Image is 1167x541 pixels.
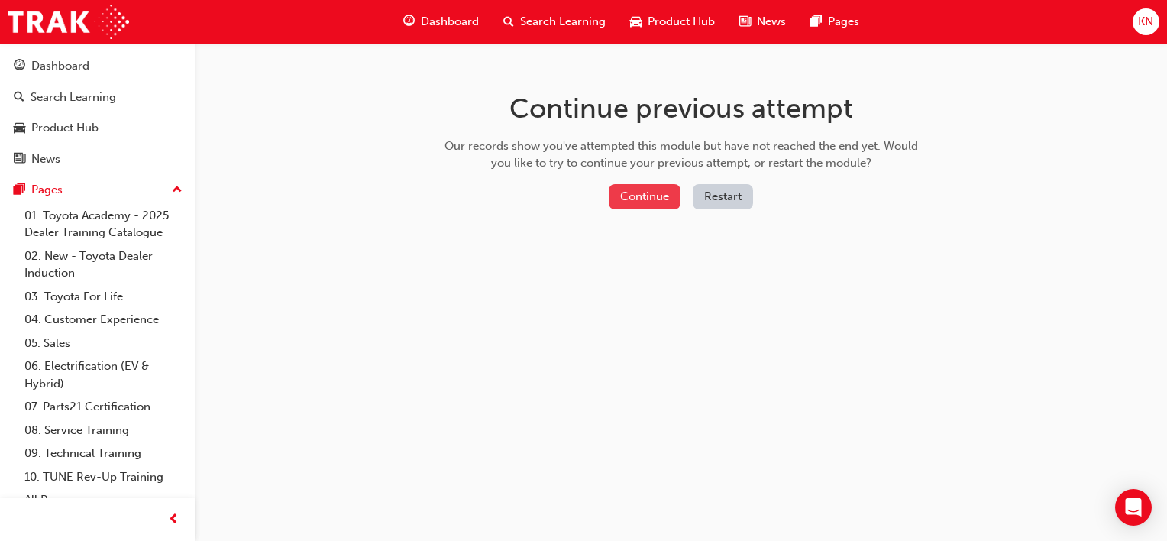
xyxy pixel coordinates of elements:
[798,6,871,37] a: pages-iconPages
[421,13,479,31] span: Dashboard
[1138,13,1153,31] span: KN
[8,5,129,39] img: Trak
[31,89,116,106] div: Search Learning
[491,6,618,37] a: search-iconSearch Learning
[31,181,63,199] div: Pages
[6,176,189,204] button: Pages
[18,332,189,355] a: 05. Sales
[6,83,189,112] a: Search Learning
[18,442,189,465] a: 09. Technical Training
[6,145,189,173] a: News
[6,52,189,80] a: Dashboard
[403,12,415,31] span: guage-icon
[18,204,189,245] a: 01. Toyota Academy - 2025 Dealer Training Catalogue
[14,121,25,135] span: car-icon
[757,13,786,31] span: News
[828,13,859,31] span: Pages
[18,419,189,442] a: 08. Service Training
[618,6,727,37] a: car-iconProduct Hub
[1115,489,1152,526] div: Open Intercom Messenger
[739,12,751,31] span: news-icon
[6,114,189,142] a: Product Hub
[727,6,798,37] a: news-iconNews
[14,91,24,105] span: search-icon
[439,92,923,125] h1: Continue previous attempt
[810,12,822,31] span: pages-icon
[630,12,642,31] span: car-icon
[14,183,25,197] span: pages-icon
[18,355,189,395] a: 06. Electrification (EV & Hybrid)
[1133,8,1159,35] button: KN
[18,245,189,285] a: 02. New - Toyota Dealer Induction
[520,13,606,31] span: Search Learning
[31,119,99,137] div: Product Hub
[609,184,680,209] button: Continue
[168,510,179,530] span: prev-icon
[693,184,753,209] button: Restart
[503,12,514,31] span: search-icon
[172,180,183,200] span: up-icon
[648,13,715,31] span: Product Hub
[18,465,189,489] a: 10. TUNE Rev-Up Training
[18,395,189,419] a: 07. Parts21 Certification
[31,57,89,75] div: Dashboard
[14,153,25,167] span: news-icon
[391,6,491,37] a: guage-iconDashboard
[18,308,189,332] a: 04. Customer Experience
[439,138,923,172] div: Our records show you've attempted this module but have not reached the end yet. Would you like to...
[6,49,189,176] button: DashboardSearch LearningProduct HubNews
[18,285,189,309] a: 03. Toyota For Life
[31,151,60,168] div: News
[14,60,25,73] span: guage-icon
[18,488,189,512] a: All Pages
